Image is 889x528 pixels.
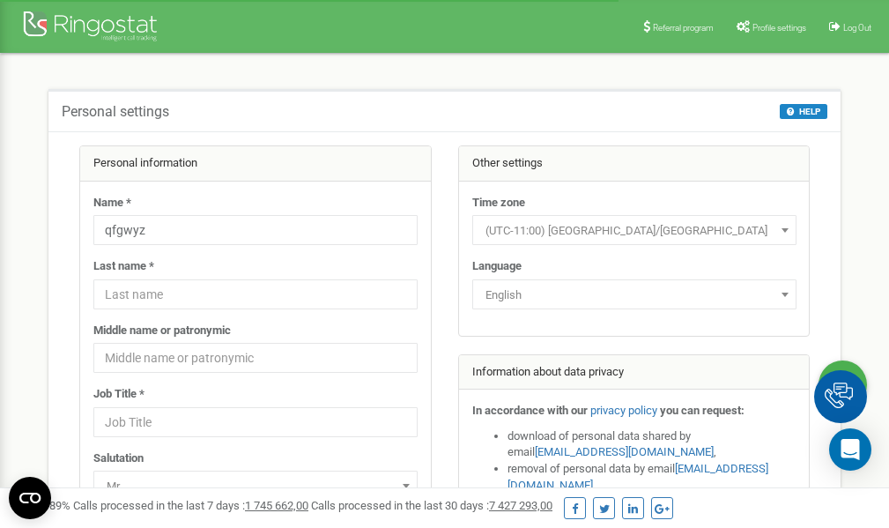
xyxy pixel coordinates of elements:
label: Name * [93,195,131,212]
span: English [472,279,796,309]
span: English [478,283,790,308]
button: HELP [780,104,827,119]
input: Middle name or patronymic [93,343,418,373]
label: Middle name or patronymic [93,323,231,339]
span: Profile settings [752,23,806,33]
span: Referral program [653,23,714,33]
span: (UTC-11:00) Pacific/Midway [472,215,796,245]
span: Calls processed in the last 30 days : [311,499,552,512]
div: Other settings [459,146,810,182]
strong: In accordance with our [472,404,588,417]
h5: Personal settings [62,104,169,120]
span: Calls processed in the last 7 days : [73,499,308,512]
span: (UTC-11:00) Pacific/Midway [478,219,790,243]
u: 7 427 293,00 [489,499,552,512]
label: Last name * [93,258,154,275]
strong: you can request: [660,404,745,417]
div: Open Intercom Messenger [829,428,871,471]
button: Open CMP widget [9,477,51,519]
label: Salutation [93,450,144,467]
span: Log Out [843,23,871,33]
input: Last name [93,279,418,309]
li: removal of personal data by email , [507,461,796,494]
label: Time zone [472,195,525,212]
label: Language [472,258,522,275]
li: download of personal data shared by email , [507,428,796,461]
u: 1 745 662,00 [245,499,308,512]
div: Personal information [80,146,431,182]
label: Job Title * [93,386,144,403]
input: Job Title [93,407,418,437]
a: [EMAIL_ADDRESS][DOMAIN_NAME] [535,445,714,458]
div: Information about data privacy [459,355,810,390]
span: Mr. [100,474,411,499]
a: privacy policy [590,404,657,417]
input: Name [93,215,418,245]
span: Mr. [93,471,418,501]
